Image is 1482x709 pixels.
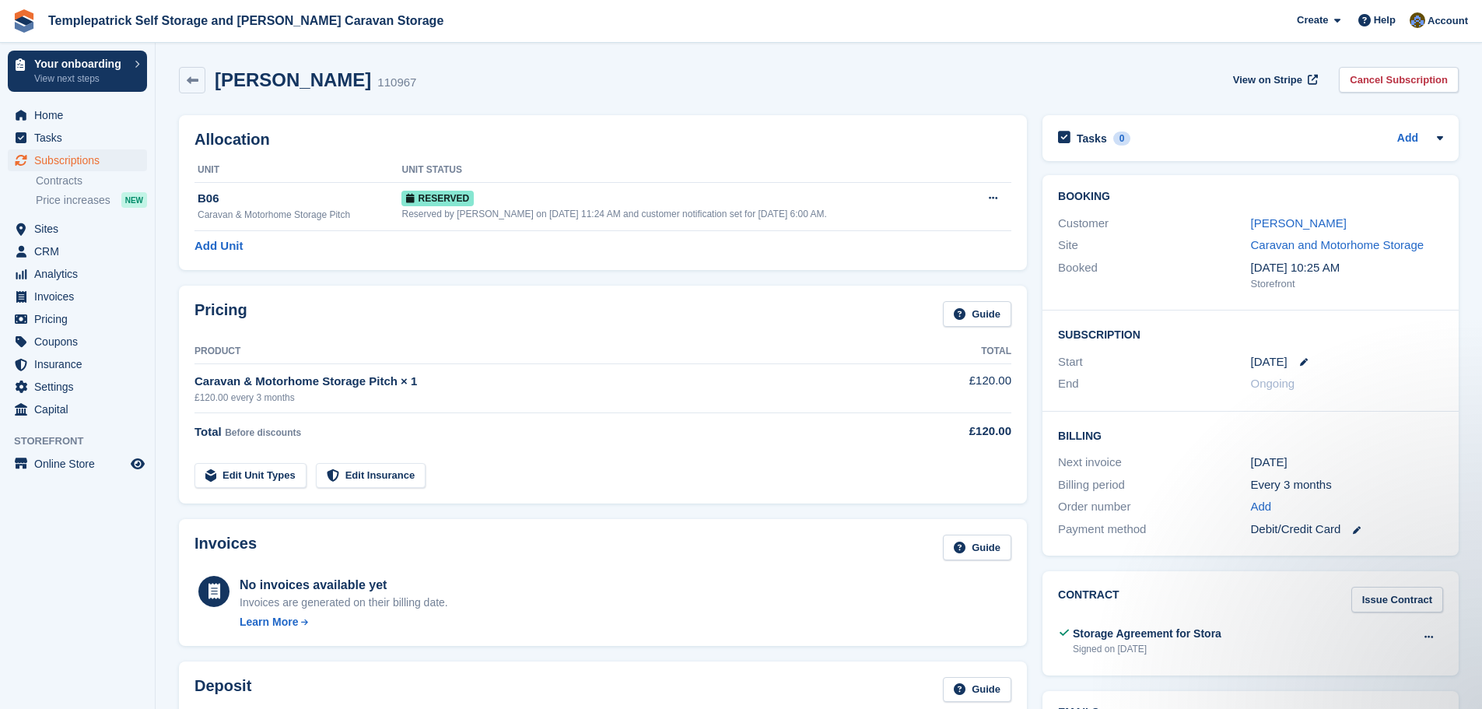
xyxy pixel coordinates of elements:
a: menu [8,376,147,398]
span: Help [1374,12,1396,28]
div: NEW [121,192,147,208]
th: Unit [194,158,401,183]
a: Templepatrick Self Storage and [PERSON_NAME] Caravan Storage [42,8,450,33]
div: Signed on [DATE] [1073,642,1221,656]
div: 0 [1113,132,1131,146]
h2: Booking [1058,191,1443,203]
span: Analytics [34,263,128,285]
a: [PERSON_NAME] [1251,216,1347,230]
th: Unit Status [401,158,968,183]
h2: Allocation [194,131,1011,149]
div: Booked [1058,259,1250,292]
img: stora-icon-8386f47178a22dfd0bd8f6a31ec36ba5ce8667c1dd55bd0f319d3a0aa187defe.svg [12,9,36,33]
a: Edit Insurance [316,463,426,489]
span: Home [34,104,128,126]
a: menu [8,240,147,262]
a: menu [8,218,147,240]
span: Reserved [401,191,474,206]
a: menu [8,453,147,475]
span: Insurance [34,353,128,375]
span: Subscriptions [34,149,128,171]
span: Online Store [34,453,128,475]
a: Guide [943,535,1011,560]
th: Total [885,339,1011,364]
span: Pricing [34,308,128,330]
a: menu [8,149,147,171]
a: menu [8,353,147,375]
span: CRM [34,240,128,262]
div: Caravan & Motorhome Storage Pitch × 1 [194,373,885,391]
div: B06 [198,190,401,208]
p: View next steps [34,72,127,86]
div: Payment method [1058,521,1250,539]
span: Storefront [14,433,155,449]
span: Tasks [34,127,128,149]
a: Edit Unit Types [194,463,307,489]
a: Add [1251,498,1272,516]
span: Ongoing [1251,377,1295,390]
h2: Pricing [194,301,247,327]
div: Start [1058,353,1250,371]
div: Learn More [240,614,298,630]
a: menu [8,286,147,307]
span: Price increases [36,193,110,208]
div: No invoices available yet [240,576,448,595]
div: Every 3 months [1251,476,1443,494]
a: View on Stripe [1227,67,1321,93]
span: Coupons [34,331,128,353]
a: menu [8,104,147,126]
td: £120.00 [885,363,1011,412]
div: End [1058,375,1250,393]
div: [DATE] 10:25 AM [1251,259,1443,277]
div: Customer [1058,215,1250,233]
h2: Tasks [1077,132,1107,146]
div: Debit/Credit Card [1251,521,1443,539]
span: Create [1297,12,1328,28]
img: Karen [1410,12,1425,28]
span: Capital [34,398,128,420]
th: Product [194,339,885,364]
span: Invoices [34,286,128,307]
h2: Subscription [1058,326,1443,342]
div: Site [1058,237,1250,254]
a: menu [8,127,147,149]
span: Account [1428,13,1468,29]
div: Reserved by [PERSON_NAME] on [DATE] 11:24 AM and customer notification set for [DATE] 6:00 AM. [401,207,968,221]
span: Total [194,425,222,438]
div: 110967 [377,74,416,92]
a: Cancel Subscription [1339,67,1459,93]
a: Guide [943,677,1011,703]
div: [DATE] [1251,454,1443,472]
a: menu [8,308,147,330]
span: Settings [34,376,128,398]
h2: Contract [1058,587,1119,612]
a: Preview store [128,455,147,473]
a: Learn More [240,614,448,630]
a: menu [8,263,147,285]
h2: Billing [1058,427,1443,443]
div: Order number [1058,498,1250,516]
span: Sites [34,218,128,240]
h2: Deposit [194,677,251,703]
a: Issue Contract [1351,587,1443,612]
span: Before discounts [225,427,301,438]
div: Storage Agreement for Stora [1073,626,1221,642]
div: Caravan & Motorhome Storage Pitch [198,208,401,222]
div: Billing period [1058,476,1250,494]
p: Your onboarding [34,58,127,69]
div: Invoices are generated on their billing date. [240,595,448,611]
div: Next invoice [1058,454,1250,472]
span: View on Stripe [1233,72,1302,88]
a: Guide [943,301,1011,327]
a: Contracts [36,174,147,188]
div: £120.00 every 3 months [194,391,885,405]
div: £120.00 [885,423,1011,440]
a: menu [8,331,147,353]
a: menu [8,398,147,420]
time: 2025-09-30 00:00:00 UTC [1251,353,1288,371]
a: Your onboarding View next steps [8,51,147,92]
h2: [PERSON_NAME] [215,69,371,90]
a: Caravan and Motorhome Storage [1251,238,1424,251]
a: Price increases NEW [36,191,147,209]
a: Add Unit [194,237,243,255]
